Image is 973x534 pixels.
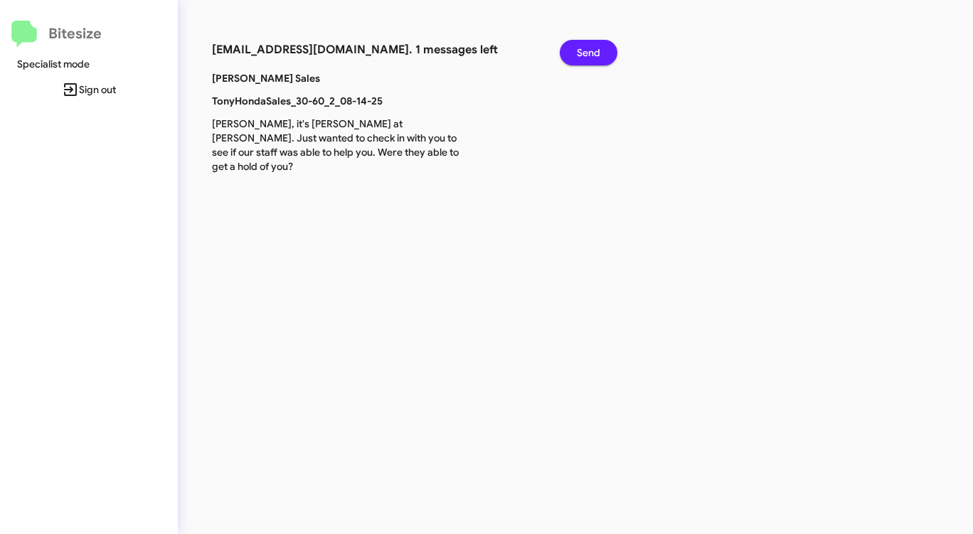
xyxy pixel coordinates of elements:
span: Sign out [11,77,166,102]
b: TonyHondaSales_30-60_2_08-14-25 [212,95,383,107]
a: Bitesize [11,21,102,48]
p: [PERSON_NAME], it's [PERSON_NAME] at [PERSON_NAME]. Just wanted to check in with you to see if ou... [201,117,479,173]
b: [PERSON_NAME] Sales [212,72,320,85]
button: Send [560,40,617,65]
span: Send [577,40,600,65]
h3: [EMAIL_ADDRESS][DOMAIN_NAME]. 1 messages left [212,40,538,60]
